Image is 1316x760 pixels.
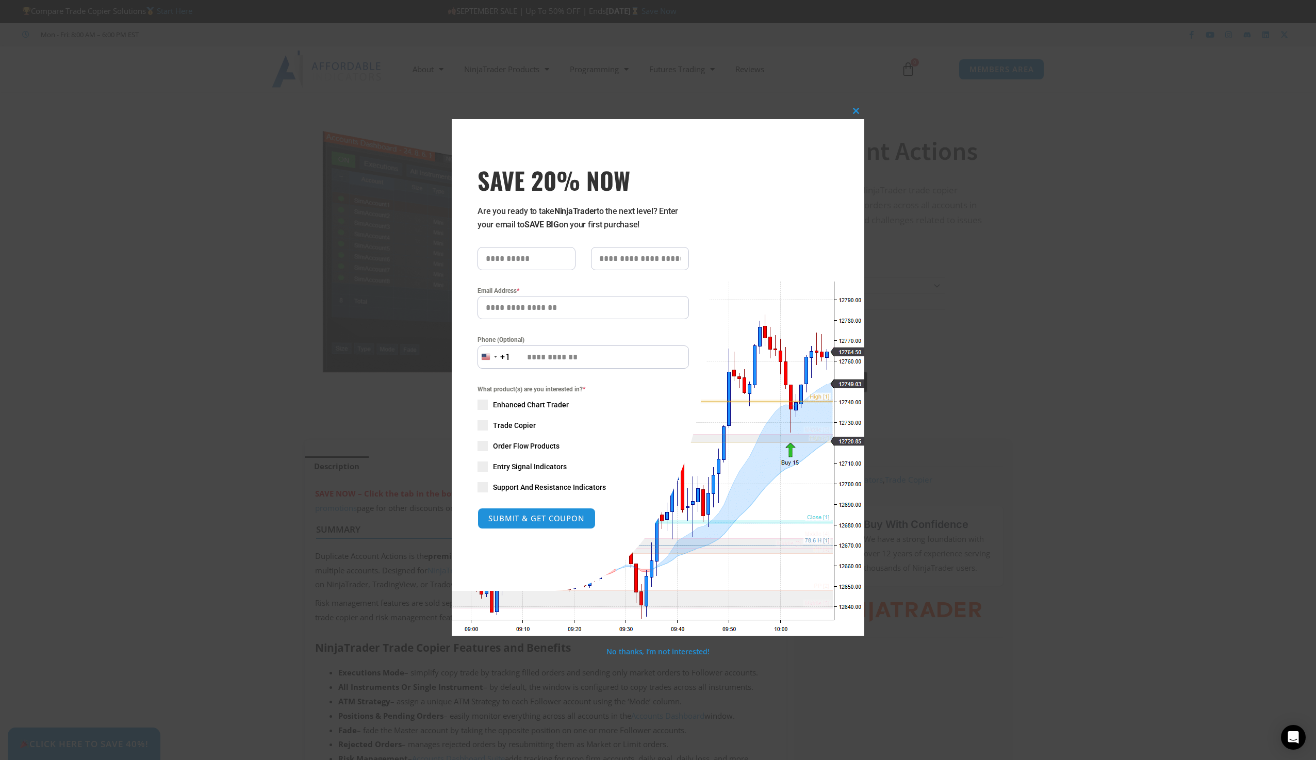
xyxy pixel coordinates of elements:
p: Are you ready to take to the next level? Enter your email to on your first purchase! [478,205,689,232]
label: Trade Copier [478,420,689,431]
div: Open Intercom Messenger [1281,725,1306,750]
strong: NinjaTrader [554,206,597,216]
span: Enhanced Chart Trader [493,400,569,410]
label: Enhanced Chart Trader [478,400,689,410]
button: SUBMIT & GET COUPON [478,508,596,529]
label: Entry Signal Indicators [478,461,689,472]
span: Order Flow Products [493,441,560,451]
span: Entry Signal Indicators [493,461,567,472]
span: What product(s) are you interested in? [478,384,689,394]
button: Selected country [478,345,511,369]
label: Order Flow Products [478,441,689,451]
div: +1 [500,351,511,364]
span: Trade Copier [493,420,536,431]
strong: SAVE BIG [524,220,559,229]
span: Support And Resistance Indicators [493,482,606,492]
h3: SAVE 20% NOW [478,166,689,194]
a: No thanks, I’m not interested! [606,647,709,656]
label: Email Address [478,286,689,296]
label: Support And Resistance Indicators [478,482,689,492]
label: Phone (Optional) [478,335,689,345]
